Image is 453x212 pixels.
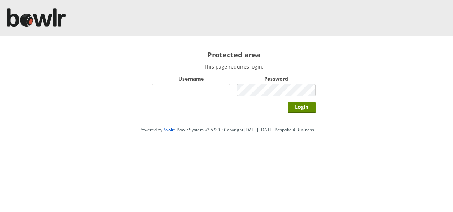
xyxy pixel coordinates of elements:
a: Bowlr [162,127,174,133]
label: Password [237,75,316,82]
p: This page requires login. [152,63,316,70]
label: Username [152,75,230,82]
input: Login [288,102,316,113]
span: Powered by • Bowlr System v3.5.9.9 • Copyright [DATE]-[DATE] Bespoke 4 Business [139,127,314,133]
h2: Protected area [152,50,316,60]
